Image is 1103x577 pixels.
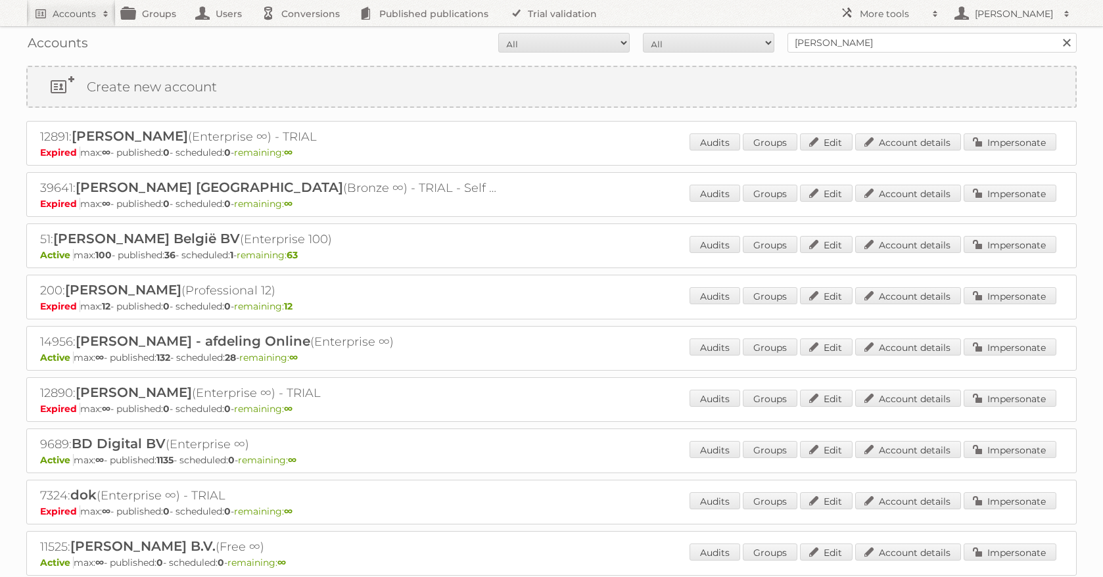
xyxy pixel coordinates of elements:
a: Impersonate [964,441,1056,458]
a: Groups [743,441,797,458]
strong: ∞ [95,454,104,466]
span: [PERSON_NAME] België BV [53,231,240,246]
strong: 0 [224,198,231,210]
span: [PERSON_NAME] [76,384,192,400]
strong: 0 [224,300,231,312]
a: Audits [690,390,740,407]
h2: Accounts [53,7,96,20]
strong: 12 [284,300,293,312]
h2: 39641: (Bronze ∞) - TRIAL - Self Service [40,179,500,196]
span: Expired [40,147,80,158]
span: remaining: [234,147,293,158]
a: Audits [690,492,740,509]
span: Expired [40,300,80,312]
span: Expired [40,505,80,517]
span: remaining: [234,300,293,312]
a: Edit [800,338,853,356]
h2: 14956: (Enterprise ∞) [40,333,500,350]
strong: 0 [224,403,231,415]
strong: 63 [287,249,298,261]
strong: ∞ [102,198,110,210]
span: Expired [40,198,80,210]
a: Account details [855,492,961,509]
span: BD Digital BV [72,436,166,451]
a: Audits [690,338,740,356]
h2: 12891: (Enterprise ∞) - TRIAL [40,128,500,145]
strong: 0 [224,147,231,158]
span: remaining: [234,198,293,210]
a: Edit [800,390,853,407]
span: Expired [40,403,80,415]
strong: 1135 [156,454,174,466]
h2: 9689: (Enterprise ∞) [40,436,500,453]
a: Edit [800,185,853,202]
a: Impersonate [964,492,1056,509]
span: remaining: [227,557,286,568]
a: Impersonate [964,185,1056,202]
a: Audits [690,133,740,150]
a: Edit [800,236,853,253]
strong: ∞ [95,557,104,568]
span: [PERSON_NAME] [72,128,188,144]
strong: ∞ [284,505,293,517]
strong: 1 [230,249,233,261]
a: Groups [743,185,797,202]
h2: 200: (Professional 12) [40,282,500,299]
strong: ∞ [288,454,296,466]
strong: 0 [218,557,224,568]
h2: [PERSON_NAME] [972,7,1057,20]
strong: ∞ [289,352,298,363]
strong: 0 [163,147,170,158]
strong: ∞ [95,352,104,363]
strong: 28 [225,352,236,363]
a: Groups [743,390,797,407]
strong: ∞ [277,557,286,568]
strong: 0 [163,198,170,210]
strong: 100 [95,249,112,261]
a: Groups [743,287,797,304]
strong: 12 [102,300,110,312]
span: remaining: [238,454,296,466]
a: Audits [690,543,740,561]
a: Groups [743,492,797,509]
strong: ∞ [284,403,293,415]
a: Account details [855,390,961,407]
a: Audits [690,287,740,304]
p: max: - published: - scheduled: - [40,198,1063,210]
a: Edit [800,543,853,561]
span: [PERSON_NAME] - afdeling Online [76,333,310,349]
p: max: - published: - scheduled: - [40,403,1063,415]
a: Impersonate [964,338,1056,356]
span: remaining: [239,352,298,363]
span: remaining: [234,403,293,415]
a: Account details [855,543,961,561]
strong: 0 [156,557,163,568]
span: remaining: [237,249,298,261]
a: Audits [690,236,740,253]
a: Account details [855,236,961,253]
a: Impersonate [964,287,1056,304]
h2: 7324: (Enterprise ∞) - TRIAL [40,487,500,504]
strong: 36 [164,249,176,261]
p: max: - published: - scheduled: - [40,505,1063,517]
span: [PERSON_NAME] [65,282,181,298]
strong: 0 [163,300,170,312]
p: max: - published: - scheduled: - [40,352,1063,363]
a: Groups [743,543,797,561]
span: remaining: [234,505,293,517]
h2: 12890: (Enterprise ∞) - TRIAL [40,384,500,402]
strong: 0 [224,505,231,517]
a: Groups [743,133,797,150]
span: [PERSON_NAME] B.V. [70,538,216,554]
a: Impersonate [964,390,1056,407]
a: Account details [855,185,961,202]
a: Impersonate [964,133,1056,150]
strong: 132 [156,352,170,363]
strong: ∞ [102,147,110,158]
a: Account details [855,287,961,304]
p: max: - published: - scheduled: - [40,300,1063,312]
strong: ∞ [102,505,110,517]
strong: 0 [163,505,170,517]
span: [PERSON_NAME] [GEOGRAPHIC_DATA] [76,179,343,195]
strong: ∞ [102,403,110,415]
